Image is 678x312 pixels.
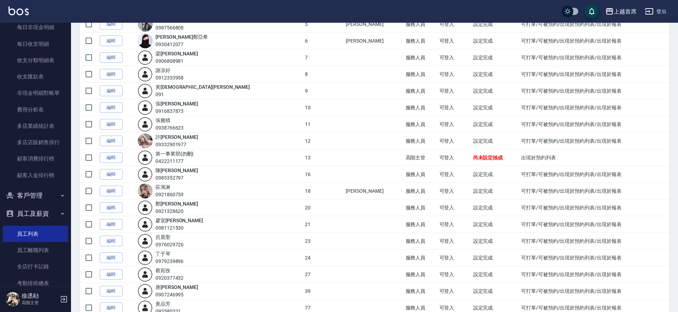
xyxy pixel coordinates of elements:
[138,200,153,215] img: user-login-man-human-body-mobile-person-512.png
[438,166,471,183] td: 可登入
[303,99,344,116] td: 10
[3,186,68,205] button: 客戶管理
[3,36,68,52] a: 每日收支明細
[471,283,519,300] td: 設定完成
[471,83,519,99] td: 設定完成
[438,266,471,283] td: 可登入
[155,174,198,182] div: 0985352797
[471,266,519,283] td: 設定完成
[438,49,471,66] td: 可登入
[155,241,184,248] div: 0976029726
[303,199,344,216] td: 20
[100,119,122,130] a: 編輯
[100,252,122,263] a: 編輯
[100,152,122,163] a: 編輯
[519,33,669,49] td: 可打單/可被預約/出現於預約列表/出現於報表
[519,233,669,250] td: 可打單/可被預約/出現於預約列表/出現於報表
[155,291,198,299] div: 0907246995
[585,4,599,18] button: save
[6,292,20,306] img: Person
[471,99,519,116] td: 設定完成
[642,5,669,18] button: 登出
[438,183,471,199] td: 可登入
[3,275,68,291] a: 考勤排班總表
[3,52,68,69] a: 收支分類明細表
[519,250,669,266] td: 可打單/可被預約/出現於預約列表/出現於報表
[438,116,471,133] td: 可登入
[155,124,184,132] div: 0938766623
[3,242,68,258] a: 員工離職列表
[438,233,471,250] td: 可登入
[3,204,68,223] button: 員工及薪資
[438,33,471,49] td: 可登入
[438,99,471,116] td: 可登入
[303,116,344,133] td: 11
[471,233,519,250] td: 設定完成
[303,183,344,199] td: 18
[3,167,68,184] a: 顧客入金排行榜
[155,301,170,307] a: 黃品芳
[404,99,438,116] td: 服務人員
[155,117,170,123] a: 張雅晴
[138,284,153,299] img: user-login-man-human-body-mobile-person-512.png
[155,224,203,232] div: 0981121530
[138,67,153,82] img: user-login-man-human-body-mobile-person-512.png
[404,283,438,300] td: 服務人員
[3,69,68,85] a: 收支匯款表
[100,269,122,280] a: 編輯
[155,101,198,106] a: 張[PERSON_NAME]
[155,41,208,48] div: 0930412077
[155,258,184,265] div: 0979239896
[155,58,198,65] div: 0906808981
[519,66,669,83] td: 可打單/可被預約/出現於預約列表/出現於報表
[438,283,471,300] td: 可登入
[404,266,438,283] td: 服務人員
[100,35,122,46] a: 編輯
[155,268,170,273] a: 蔡宛孜
[404,166,438,183] td: 服務人員
[471,216,519,233] td: 設定完成
[519,99,669,116] td: 可打單/可被預約/出現於預約列表/出現於報表
[602,4,639,19] button: 上越首席
[438,66,471,83] td: 可登入
[138,133,153,148] img: avatar.jpeg
[155,51,198,56] a: 梁[PERSON_NAME]
[22,292,58,300] h5: 徐丞勛
[138,250,153,265] img: user-login-man-human-body-mobile-person-512.png
[100,136,122,147] a: 編輯
[100,69,122,80] a: 編輯
[100,102,122,113] a: 編輯
[3,102,68,118] a: 費用分析表
[22,300,58,306] p: 高階主管
[404,83,438,99] td: 服務人員
[404,216,438,233] td: 服務人員
[404,149,438,166] td: 高階主管
[155,67,170,73] a: 謝凉好
[138,184,153,198] img: avatar.jpeg
[155,91,250,98] div: 091
[519,49,669,66] td: 可打單/可被預約/出現於預約列表/出現於報表
[404,183,438,199] td: 服務人員
[404,233,438,250] td: 服務人員
[519,149,669,166] td: 出現於預約列表
[404,250,438,266] td: 服務人員
[344,183,404,199] td: [PERSON_NAME]
[303,49,344,66] td: 7
[138,33,153,48] img: avatarjpeg
[3,85,68,101] a: 非現金明細對帳單
[303,33,344,49] td: 6
[471,133,519,149] td: 設定完成
[303,149,344,166] td: 13
[303,166,344,183] td: 16
[519,83,669,99] td: 可打單/可被預約/出現於預約列表/出現於報表
[471,199,519,216] td: 設定完成
[100,202,122,213] a: 編輯
[155,168,198,173] a: 陳[PERSON_NAME]
[138,167,153,182] img: user-login-man-human-body-mobile-person-512.png
[138,117,153,132] img: user-login-man-human-body-mobile-person-512.png
[155,201,198,207] a: 鄭[PERSON_NAME]
[471,66,519,83] td: 設定完成
[155,234,170,240] a: 呂晨聖
[155,84,250,90] a: 黃[DEMOGRAPHIC_DATA][PERSON_NAME]
[404,66,438,83] td: 服務人員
